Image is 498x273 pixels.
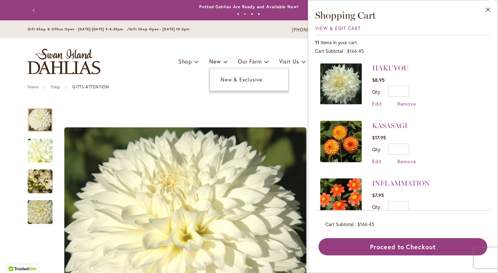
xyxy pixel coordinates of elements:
span: 11 [315,39,319,46]
a: INFLAMMATION [320,178,362,222]
a: [PHONE_NUMBER] [292,27,334,33]
img: GITTS ATTENTION [15,196,65,229]
span: items in your cart. [321,39,358,46]
button: 1 of 4 [237,13,239,15]
span: Cart Subtotal [325,221,353,227]
span: Gift Shop & Office Open - [DATE]-[DATE] 9-4:30pm / [28,27,129,31]
label: Qty [372,204,381,210]
span: $166.45 [347,48,364,54]
a: Remove [397,158,416,165]
span: Shop [178,58,192,65]
span: Our Farm [238,58,261,65]
a: Shop [50,84,60,89]
img: KASASAGI [320,121,362,162]
img: GITTS ATTENTION [15,132,65,169]
a: Remove [397,100,416,107]
a: Edit [372,158,382,165]
span: $8.95 [372,77,385,83]
a: Home [28,84,38,89]
button: Proceed to Checkout [319,238,487,255]
a: View & Edit Cart [315,25,361,31]
span: Visit Us [279,58,299,65]
a: KASASAGI [320,121,362,165]
span: Shopping Cart [315,9,376,21]
button: 2 of 4 [244,13,246,15]
a: Potted Dahlias Are Ready and Available Now! [199,4,299,9]
div: GITTS ATTENTION [28,163,59,193]
img: GITTS ATTENTION [28,165,53,198]
a: HAKUYOU [372,64,409,72]
span: $17.95 [372,134,386,141]
label: Qty [372,88,381,95]
button: 3 of 4 [251,13,253,15]
div: GITTS ATTENTION [28,101,59,132]
button: 4 of 4 [258,13,260,15]
label: Qty [372,146,381,153]
a: HAKUYOU [320,63,362,107]
span: Gift Shop Open - [DATE] 10-3pm [129,27,190,31]
div: GITTS ATTENTION [28,132,59,163]
span: $7.95 [372,192,384,198]
a: Edit [372,100,382,107]
img: HAKUYOU [320,63,362,105]
a: INFLAMMATION [372,179,430,187]
strong: GITTS ATTENTION [72,84,109,89]
span: $166.45 [357,221,374,227]
div: GITTS ATTENTION [28,193,53,224]
button: Previous [28,3,41,17]
span: Cart Subtotal [315,48,343,54]
iframe: Launch Accessibility Center [5,248,25,268]
img: INFLAMMATION [320,178,362,220]
a: KASASAGI [372,121,407,130]
a: store logo [28,49,100,74]
span: New & Exclusive [221,76,262,83]
span: New [209,58,221,65]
